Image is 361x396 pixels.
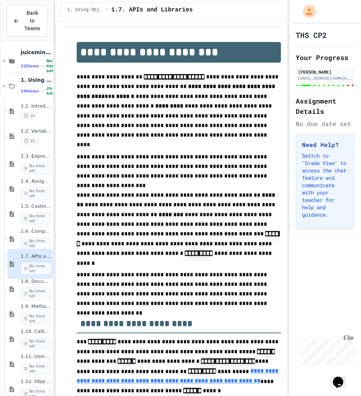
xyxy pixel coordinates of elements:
[46,59,57,73] span: No time set
[21,329,52,335] span: 1.10. Calling Class Methods
[21,89,39,94] span: 24 items
[46,86,57,96] span: 2h total
[21,77,52,83] span: 1. Using Objects and Methods
[298,76,352,81] div: [EMAIL_ADDRESS][DOMAIN_NAME]
[21,363,52,375] span: No time set
[21,304,52,310] span: 1.9. Method Signatures
[21,263,52,274] span: No time set
[330,367,354,389] iframe: chat widget
[296,96,354,116] h2: Assignment Details
[111,6,193,14] span: 1.7. APIs and Libraries
[106,7,108,13] span: /
[21,112,38,119] span: 1h
[42,63,44,69] span: •
[296,30,327,40] h1: THS CP2
[21,253,52,260] span: 1.7. APIs and Libraries
[21,49,52,56] span: Juicemind (Completed) Excersizes
[21,313,52,325] span: No time set
[21,278,52,285] span: 1.8. Documentation with Comments and Preconditions
[298,69,352,75] div: [PERSON_NAME]
[67,7,103,13] span: 1. Using Objects and Methods
[21,238,52,249] span: No time set
[21,153,52,160] span: 1.3. Expressions and Output [New]
[302,152,348,218] p: Switch to "Grade View" to access the chat feature and communicate with your teacher for help and ...
[21,288,52,299] span: No time set
[21,379,52,385] span: 1.12. Objects - Instances of Classes
[21,338,52,350] span: No time set
[3,3,51,47] div: Chat with us now!Close
[21,188,52,199] span: No time set
[21,137,38,144] span: 1h
[21,64,39,69] span: 22 items
[21,354,52,360] span: 1.11. Using the Math Class
[42,88,44,94] span: •
[21,103,52,109] span: 1.1. Introduction to Algorithms, Programming, and Compilers
[21,228,52,235] span: 1.6. Compound Assignment Operators
[24,9,41,32] span: Back to Teams
[21,128,52,134] span: 1.2. Variables and Data Types
[7,5,47,36] button: Back to Teams
[300,334,354,366] iframe: chat widget
[21,178,52,185] span: 1.4. Assignment and Input
[21,213,52,224] span: No time set
[296,119,354,128] div: No due date set
[296,52,354,63] h2: Your Progress
[21,203,52,210] span: 1.5. Casting and Ranges of Values
[302,140,348,149] h3: Need Help?
[21,162,52,174] span: No time set
[295,3,318,20] div: My Account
